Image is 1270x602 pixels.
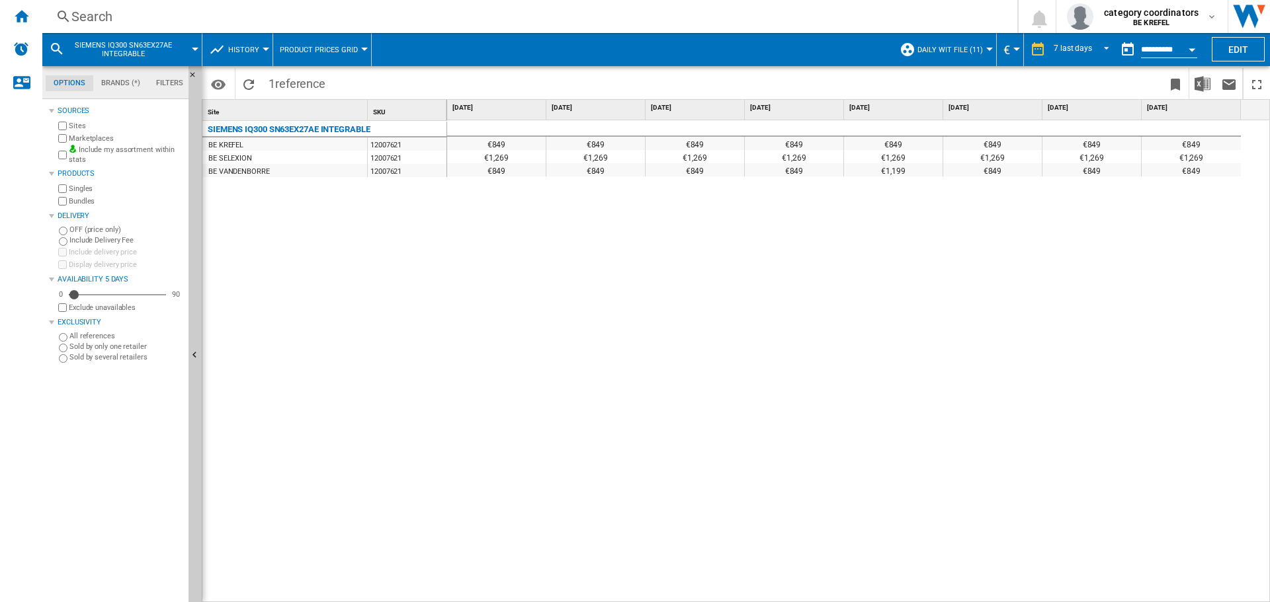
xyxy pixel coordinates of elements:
[58,184,67,193] input: Singles
[1162,68,1189,99] button: Bookmark this report
[228,33,266,66] button: History
[844,150,943,163] div: €1,269
[1042,163,1141,176] div: €849
[997,33,1024,66] md-menu: Currency
[1195,76,1210,92] img: excel-24x24.png
[209,33,266,66] div: History
[58,248,67,256] input: Include delivery price
[1003,43,1010,57] span: €
[549,100,645,116] div: [DATE]
[208,122,370,137] div: SIEMENS IQ300 SN63EX27AE INTEGRABLE
[208,108,219,116] span: Site
[69,121,183,131] label: Sites
[58,303,67,312] input: Display delivery price
[648,100,744,116] div: [DATE]
[646,137,744,150] div: €849
[208,139,243,152] div: BE KREFEL
[368,137,446,151] div: 12007621
[900,33,990,66] div: Daily WIT File (11)
[447,150,546,163] div: €1,269
[189,66,204,90] button: Hide
[546,163,645,176] div: €849
[452,103,543,112] span: [DATE]
[745,137,843,150] div: €849
[208,165,270,178] div: BE VANDENBORRE
[847,100,943,116] div: [DATE]
[1067,3,1093,30] img: profile.jpg
[646,163,744,176] div: €849
[69,133,183,143] label: Marketplaces
[59,344,67,352] input: Sold by only one retailer
[1052,39,1115,61] md-select: REPORTS.WIZARD.STEPS.REPORT.STEPS.REPORT_OPTIONS.PERIOD: 7 last days
[235,68,262,99] button: Reload
[46,75,93,91] md-tab-item: Options
[546,150,645,163] div: €1,269
[58,211,183,221] div: Delivery
[205,100,367,120] div: Sort None
[943,150,1042,163] div: €1,269
[1244,68,1270,99] button: Maximize
[205,72,232,96] button: Options
[1104,6,1199,19] span: category coordinators
[228,46,259,54] span: History
[447,163,546,176] div: €849
[148,75,191,91] md-tab-item: Filters
[917,33,990,66] button: Daily WIT File (11)
[1048,103,1138,112] span: [DATE]
[646,150,744,163] div: €1,269
[943,163,1042,176] div: €849
[946,100,1042,116] div: [DATE]
[280,33,364,66] button: Product prices grid
[69,342,183,352] label: Sold by only one retailer
[370,100,446,120] div: Sort None
[58,134,67,143] input: Marketplaces
[70,41,177,58] span: SIEMENS IQ300 SN63EX27AE INTEGRABLE
[71,7,983,26] div: Search
[205,100,367,120] div: Site Sort None
[59,227,67,235] input: OFF (price only)
[93,75,148,91] md-tab-item: Brands (*)
[917,46,983,54] span: Daily WIT File (11)
[1189,68,1216,99] button: Download in Excel
[1144,100,1241,116] div: [DATE]
[1045,100,1141,116] div: [DATE]
[745,150,843,163] div: €1,269
[368,164,446,177] div: 12007621
[1054,44,1092,53] div: 7 last days
[750,103,841,112] span: [DATE]
[59,354,67,363] input: Sold by several retailers
[373,108,386,116] span: SKU
[13,41,29,57] img: alerts-logo.svg
[1212,37,1265,61] button: Edit
[58,197,67,206] input: Bundles
[69,145,77,153] img: mysite-bg-18x18.png
[69,352,183,362] label: Sold by several retailers
[1115,36,1141,63] button: md-calendar
[69,196,183,206] label: Bundles
[58,274,183,285] div: Availability 5 Days
[49,33,195,66] div: SIEMENS IQ300 SN63EX27AE INTEGRABLE
[1042,150,1141,163] div: €1,269
[447,137,546,150] div: €849
[280,46,358,54] span: Product prices grid
[69,288,166,301] md-slider: Availability
[949,103,1039,112] span: [DATE]
[69,235,183,245] label: Include Delivery Fee
[1003,33,1017,66] button: €
[58,147,67,163] input: Include my assortment within stats
[69,303,183,313] label: Exclude unavailables
[69,260,183,270] label: Display delivery price
[56,289,66,299] div: 0
[747,100,843,116] div: [DATE]
[745,163,843,176] div: €849
[1142,150,1241,163] div: €1,269
[69,184,183,194] label: Singles
[1142,137,1241,150] div: €849
[844,163,943,176] div: €1,199
[69,225,183,235] label: OFF (price only)
[59,333,67,342] input: All references
[1142,163,1241,176] div: €849
[262,68,332,96] span: 1
[59,237,67,246] input: Include Delivery Fee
